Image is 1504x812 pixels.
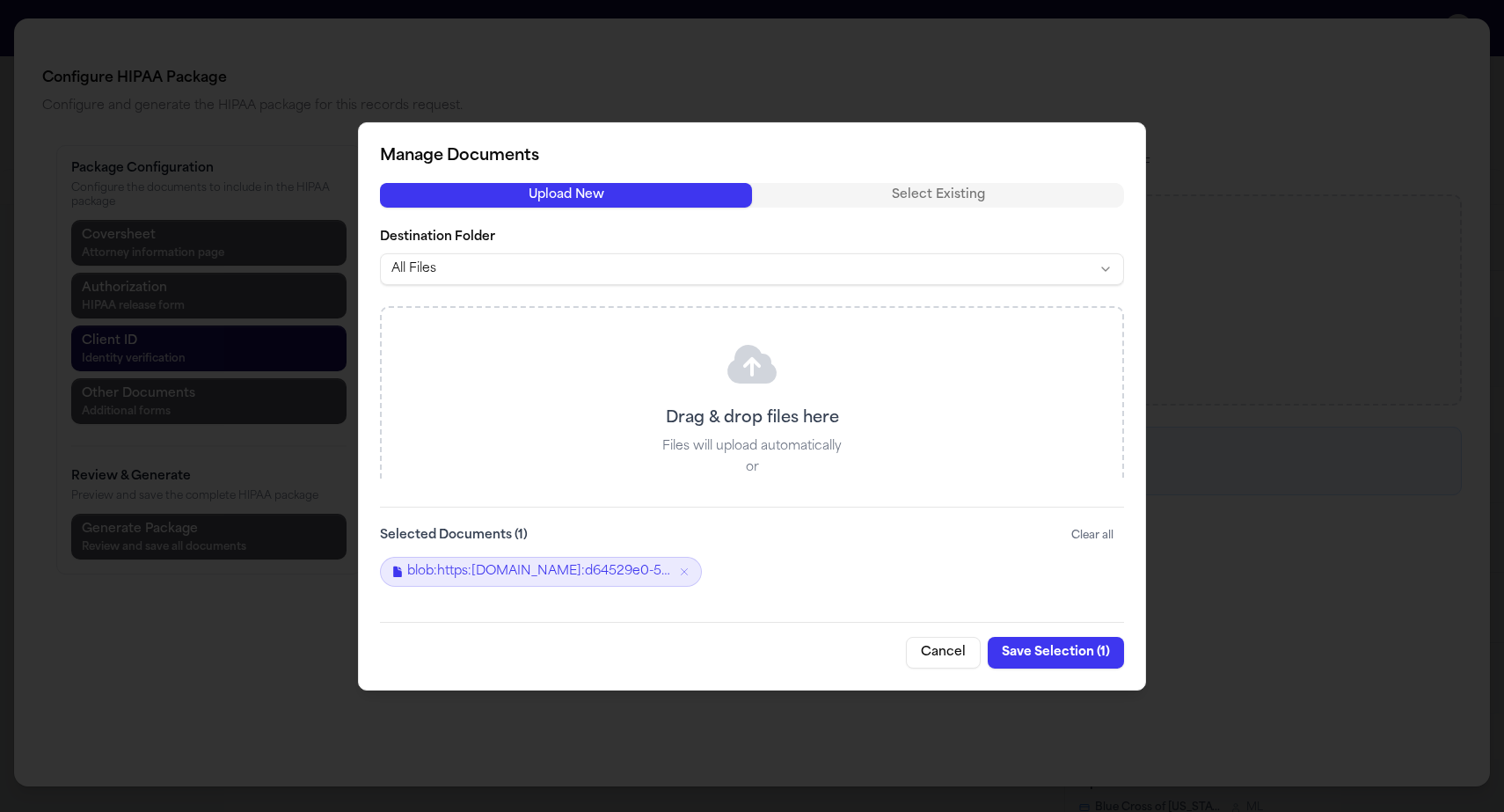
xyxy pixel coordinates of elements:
label: Selected Documents ( 1 ) [380,527,528,545]
p: Files will upload automatically [662,437,842,455]
p: or [746,458,759,476]
span: blob:https:[DOMAIN_NAME]:d64529e0-5651-43f5-acd8-854bd5b64027.pdf [407,563,671,581]
button: Upload New [380,182,752,207]
label: Destination Folder [380,228,1124,245]
button: Clear all [1061,522,1124,550]
h2: Manage Documents [380,143,1124,168]
button: Save Selection (1) [988,637,1124,669]
p: Drag & drop files here [666,406,839,430]
button: Remove blob:https:app.clio.com:d64529e0-5651-43f5-acd8-854bd5b64027.pdf [678,566,690,578]
button: Select Existing [752,182,1124,207]
button: Cancel [906,637,981,669]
